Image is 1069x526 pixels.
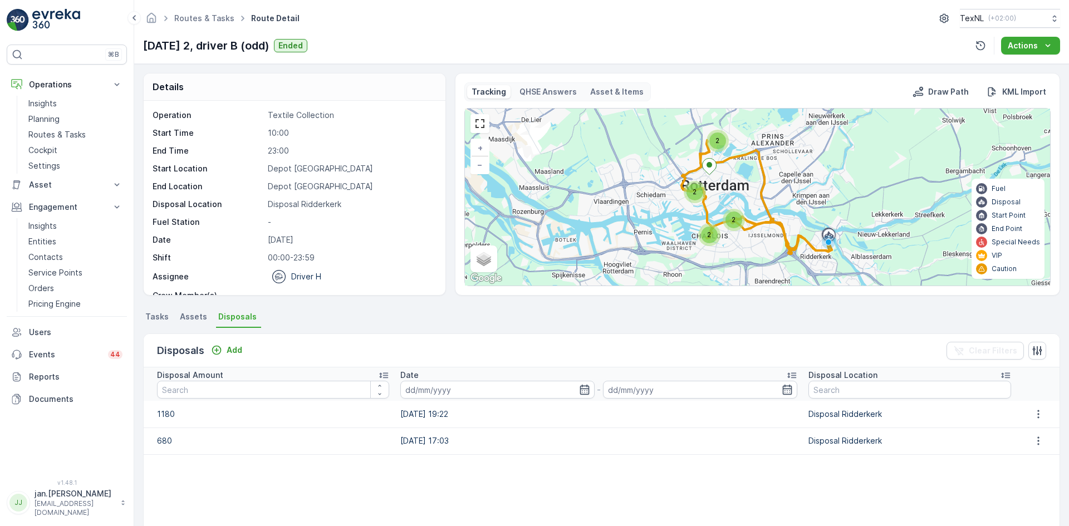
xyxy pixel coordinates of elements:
[268,234,434,245] p: [DATE]
[947,342,1024,360] button: Clear Filters
[29,394,122,405] p: Documents
[153,127,263,139] p: Start Time
[24,218,127,234] a: Insights
[28,283,54,294] p: Orders
[1002,86,1046,97] p: KML Import
[24,142,127,158] a: Cockpit
[988,14,1016,23] p: ( +02:00 )
[153,145,263,156] p: End Time
[24,158,127,174] a: Settings
[928,86,969,97] p: Draw Path
[157,409,389,420] p: 1180
[35,488,115,499] p: jan.[PERSON_NAME]
[268,217,434,228] p: -
[24,234,127,249] a: Entities
[29,179,105,190] p: Asset
[468,271,504,286] img: Google
[992,264,1017,273] p: Caution
[982,85,1051,99] button: KML Import
[278,40,303,51] p: Ended
[268,181,434,192] p: Depot [GEOGRAPHIC_DATA]
[960,13,984,24] p: TexNL
[7,343,127,366] a: Events44
[715,136,719,145] span: 2
[29,327,122,338] p: Users
[153,110,263,121] p: Operation
[477,160,483,169] span: −
[992,251,1002,260] p: VIP
[145,16,158,26] a: Homepage
[698,224,720,246] div: 2
[400,370,419,381] p: Date
[153,271,189,282] p: Assignee
[7,321,127,343] a: Users
[707,230,711,239] span: 2
[227,345,242,356] p: Add
[153,252,263,263] p: Shift
[268,110,434,121] p: Textile Collection
[28,267,82,278] p: Service Points
[28,298,81,309] p: Pricing Engine
[180,311,207,322] span: Assets
[7,366,127,388] a: Reports
[153,290,263,301] p: Crew Member(s)
[174,13,234,23] a: Routes & Tasks
[28,129,86,140] p: Routes & Tasks
[7,73,127,96] button: Operations
[153,163,263,174] p: Start Location
[29,349,101,360] p: Events
[603,381,797,399] input: dd/mm/yyyy
[24,265,127,281] a: Service Points
[1001,37,1060,55] button: Actions
[808,370,877,381] p: Disposal Location
[7,479,127,486] span: v 1.48.1
[153,181,263,192] p: End Location
[268,199,434,210] p: Disposal Ridderkerk
[28,160,60,171] p: Settings
[153,234,263,245] p: Date
[472,140,488,156] a: Zoom In
[157,343,204,358] p: Disposals
[249,13,302,24] span: Route Detail
[24,127,127,142] a: Routes & Tasks
[732,215,735,224] span: 2
[153,80,184,94] p: Details
[395,401,803,427] td: [DATE] 19:22
[7,9,29,31] img: logo
[969,345,1017,356] p: Clear Filters
[110,350,120,359] p: 44
[157,435,389,446] p: 680
[7,488,127,517] button: JJjan.[PERSON_NAME][EMAIL_ADDRESS][DOMAIN_NAME]
[24,249,127,265] a: Contacts
[143,37,269,54] p: [DATE] 2, driver B (odd)
[395,427,803,454] td: [DATE] 17:03
[268,290,434,301] p: -
[472,86,506,97] p: Tracking
[28,114,60,125] p: Planning
[29,201,105,213] p: Engagement
[472,247,496,271] a: Layers
[684,181,706,203] div: 2
[24,296,127,312] a: Pricing Engine
[218,311,257,322] span: Disposals
[992,198,1021,207] p: Disposal
[992,238,1040,247] p: Special Needs
[992,211,1026,220] p: Start Point
[803,427,1016,454] td: Disposal Ridderkerk
[24,111,127,127] a: Planning
[28,220,57,232] p: Insights
[28,145,57,156] p: Cockpit
[29,371,122,382] p: Reports
[472,156,488,173] a: Zoom Out
[32,9,80,31] img: logo_light-DOdMpM7g.png
[35,499,115,517] p: [EMAIL_ADDRESS][DOMAIN_NAME]
[268,127,434,139] p: 10:00
[7,196,127,218] button: Engagement
[7,388,127,410] a: Documents
[157,370,223,381] p: Disposal Amount
[597,383,601,396] p: -
[153,199,263,210] p: Disposal Location
[1008,40,1038,51] p: Actions
[268,145,434,156] p: 23:00
[400,381,595,399] input: dd/mm/yyyy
